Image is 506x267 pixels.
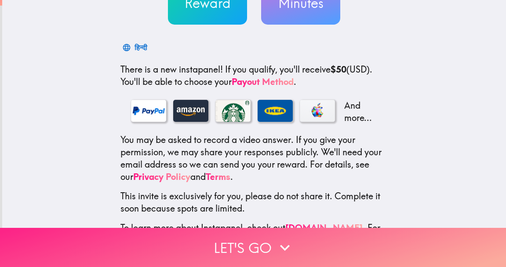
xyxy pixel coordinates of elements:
a: Payout Method [232,76,294,87]
p: To learn more about Instapanel, check out . For questions or help, email us at . [120,222,388,259]
a: [DOMAIN_NAME] [285,222,363,233]
p: And more... [342,99,377,124]
a: Privacy Policy [133,171,190,182]
b: $50 [331,64,346,75]
a: Terms [206,171,230,182]
p: If you qualify, you'll receive (USD) . You'll be able to choose your . [120,63,388,88]
p: You may be asked to record a video answer. If you give your permission, we may share your respons... [120,134,388,183]
button: हिन्दी [120,39,151,56]
p: This invite is exclusively for you, please do not share it. Complete it soon because spots are li... [120,190,388,215]
div: हिन्दी [135,41,147,54]
span: There is a new instapanel! [120,64,223,75]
